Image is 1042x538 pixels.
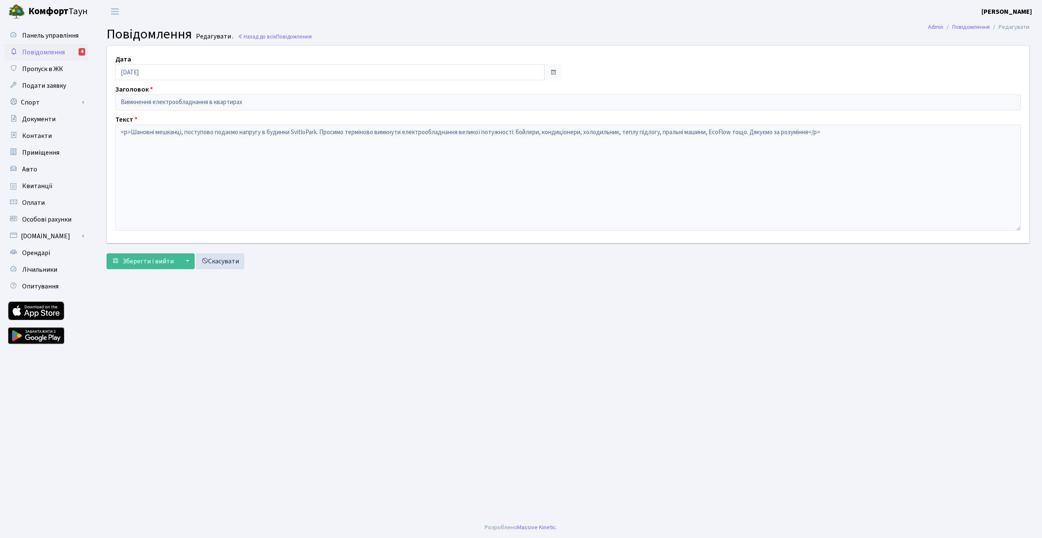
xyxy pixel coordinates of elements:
a: Пропуск в ЖК [4,61,88,77]
small: Редагувати . [194,33,234,41]
span: Контакти [22,131,52,140]
textarea: <p>Шановні мешканці, поступово подаємо напругу в будинки SvitloPark. Просимо терміново вимкнути е... [115,125,1021,231]
button: Зберегти і вийти [107,253,179,269]
a: Спорт [4,94,88,111]
span: Пропуск в ЖК [22,64,63,74]
span: Зберегти і вийти [122,257,174,266]
label: Дата [115,54,131,64]
span: Орендарі [22,248,50,258]
span: Повідомлення [22,48,65,57]
a: Квитанції [4,178,88,194]
label: Текст [115,115,137,125]
span: Особові рахунки [22,215,71,224]
li: Редагувати [990,23,1029,32]
span: Оплати [22,198,45,207]
a: Орендарі [4,245,88,261]
span: Авто [22,165,37,174]
span: Повідомлення [107,25,192,44]
a: Лічильники [4,261,88,278]
span: Документи [22,115,56,124]
a: Панель управління [4,27,88,44]
a: Admin [928,23,943,31]
button: Переключити навігацію [104,5,125,18]
a: [DOMAIN_NAME] [4,228,88,245]
a: Особові рахунки [4,211,88,228]
a: Оплати [4,194,88,211]
span: Опитування [22,282,58,291]
a: Повідомлення4 [4,44,88,61]
div: Розроблено . [485,523,557,532]
a: Назад до всіхПовідомлення [238,33,312,41]
span: Лічильники [22,265,57,274]
div: 4 [79,48,85,56]
b: [PERSON_NAME] [981,7,1032,16]
b: Комфорт [28,5,69,18]
a: Massive Kinetic [517,523,556,532]
span: Панель управління [22,31,79,40]
nav: breadcrumb [915,18,1042,36]
label: Заголовок [115,84,153,94]
a: Скасувати [196,253,244,269]
a: Авто [4,161,88,178]
a: Повідомлення [952,23,990,31]
span: Квитанції [22,181,53,191]
span: Повідомлення [276,33,312,41]
a: Опитування [4,278,88,295]
span: Таун [28,5,88,19]
span: Приміщення [22,148,59,157]
img: logo.png [8,3,25,20]
a: Контакти [4,127,88,144]
span: Подати заявку [22,81,66,90]
a: [PERSON_NAME] [981,7,1032,17]
a: Подати заявку [4,77,88,94]
a: Документи [4,111,88,127]
a: Приміщення [4,144,88,161]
